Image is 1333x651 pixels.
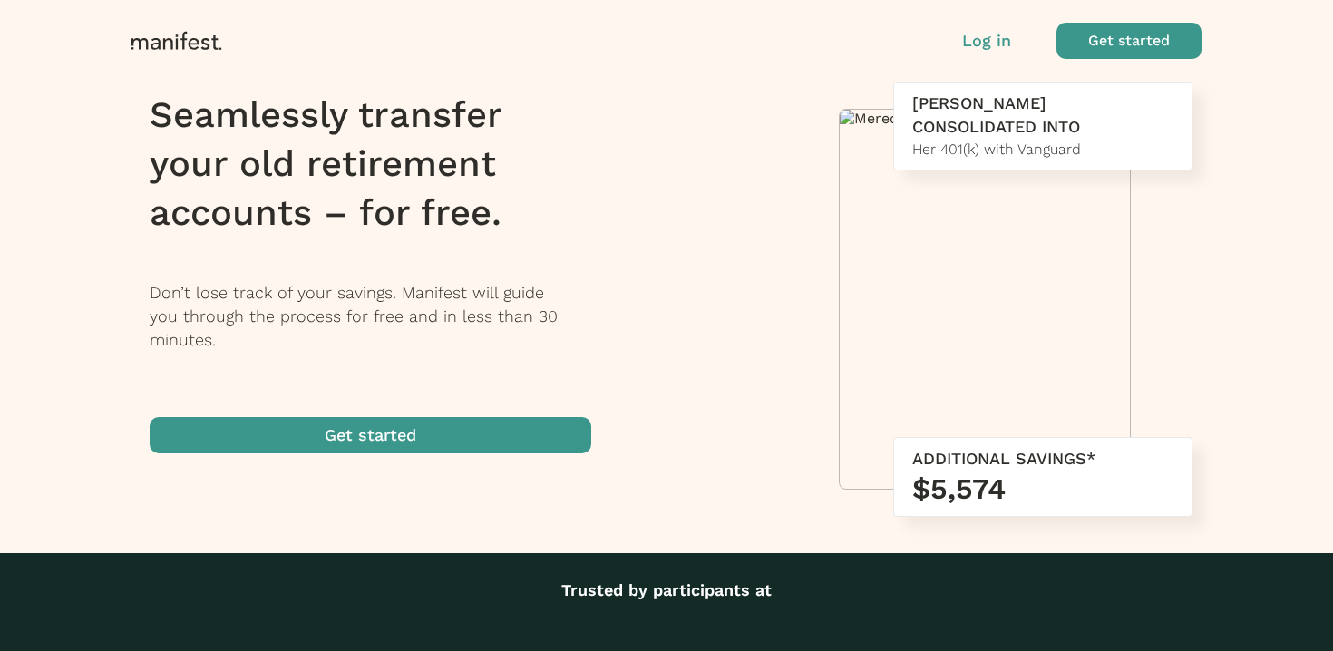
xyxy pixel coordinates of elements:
[150,417,591,453] button: Get started
[912,471,1173,507] h3: $5,574
[1056,23,1202,59] button: Get started
[840,110,1130,127] img: Meredith
[962,29,1011,53] button: Log in
[912,92,1173,139] div: [PERSON_NAME] CONSOLIDATED INTO
[150,281,615,352] p: Don’t lose track of your savings. Manifest will guide you through the process for free and in les...
[912,139,1173,160] div: Her 401(k) with Vanguard
[150,91,615,238] h1: Seamlessly transfer your old retirement accounts – for free.
[912,447,1173,471] div: ADDITIONAL SAVINGS*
